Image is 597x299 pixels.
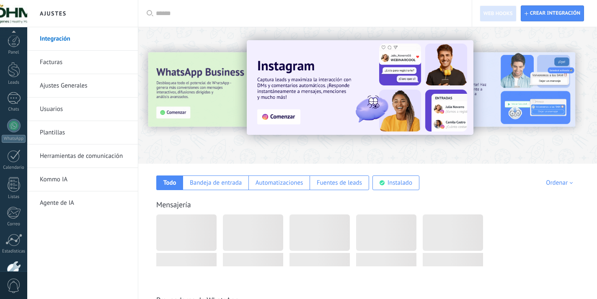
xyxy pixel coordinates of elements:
[27,168,138,191] li: Kommo IA
[27,191,138,214] li: Agente de IA
[256,179,303,187] div: Automatizaciones
[546,179,576,187] div: Ordenar
[163,179,176,187] div: Todo
[190,179,242,187] div: Bandeja de entrada
[27,27,138,51] li: Integración
[40,121,129,144] a: Plantillas
[317,179,362,187] div: Fuentes de leads
[27,98,138,121] li: Usuarios
[2,222,26,227] div: Correo
[2,50,26,55] div: Panel
[40,168,129,191] a: Kommo IA
[40,51,129,74] a: Facturas
[40,144,129,168] a: Herramientas de comunicación
[530,10,580,17] span: Crear integración
[247,40,473,135] img: Slide 1
[40,191,129,215] a: Agente de IA
[27,51,138,74] li: Facturas
[480,5,517,21] button: Web hooks
[27,121,138,144] li: Plantillas
[388,179,412,187] div: Instalado
[2,165,26,170] div: Calendario
[2,80,26,85] div: Leads
[483,10,513,17] span: Web hooks
[2,135,26,143] div: WhatsApp
[40,27,129,51] a: Integración
[148,52,326,127] img: Slide 3
[2,194,26,200] div: Listas
[2,107,26,112] div: Chats
[521,5,584,21] button: Crear integración
[40,74,129,98] a: Ajustes Generales
[27,144,138,168] li: Herramientas de comunicación
[156,200,191,209] a: Mensajería
[40,98,129,121] a: Usuarios
[2,249,26,254] div: Estadísticas
[397,52,575,127] img: Slide 2
[27,74,138,98] li: Ajustes Generales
